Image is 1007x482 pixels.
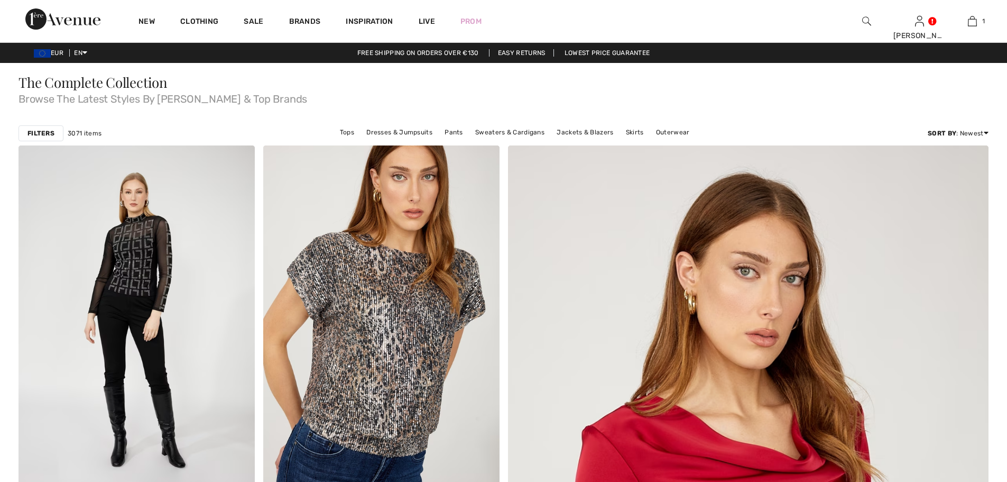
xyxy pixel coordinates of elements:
a: Sale [244,17,263,28]
span: 1 [982,16,985,26]
a: Sweaters & Cardigans [470,125,550,139]
a: Dresses & Jumpsuits [361,125,438,139]
div: [PERSON_NAME] [893,30,945,41]
a: Pants [439,125,468,139]
span: EN [74,49,87,57]
a: Outerwear [651,125,695,139]
img: My Bag [968,15,977,28]
span: The Complete Collection [19,73,168,92]
span: 3071 items [68,129,101,138]
a: Sign In [915,16,924,26]
span: Browse The Latest Styles By [PERSON_NAME] & Top Brands [19,89,988,104]
img: Euro [34,49,51,58]
strong: Sort By [928,130,956,137]
a: New [138,17,155,28]
a: Free shipping on orders over €130 [349,49,487,57]
a: Clothing [180,17,218,28]
img: My Info [915,15,924,28]
a: 1 [946,15,998,28]
strong: Filters [27,129,54,138]
a: Brands [289,17,321,28]
a: Easy Returns [489,49,555,57]
a: Tops [335,125,359,139]
div: : Newest [928,129,988,138]
a: Prom [460,16,482,27]
span: EUR [34,49,68,57]
img: search the website [862,15,871,28]
img: 1ère Avenue [25,8,100,30]
span: Inspiration [346,17,393,28]
a: Live [419,16,435,27]
a: Lowest Price Guarantee [556,49,659,57]
a: Skirts [621,125,649,139]
a: Jackets & Blazers [551,125,618,139]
